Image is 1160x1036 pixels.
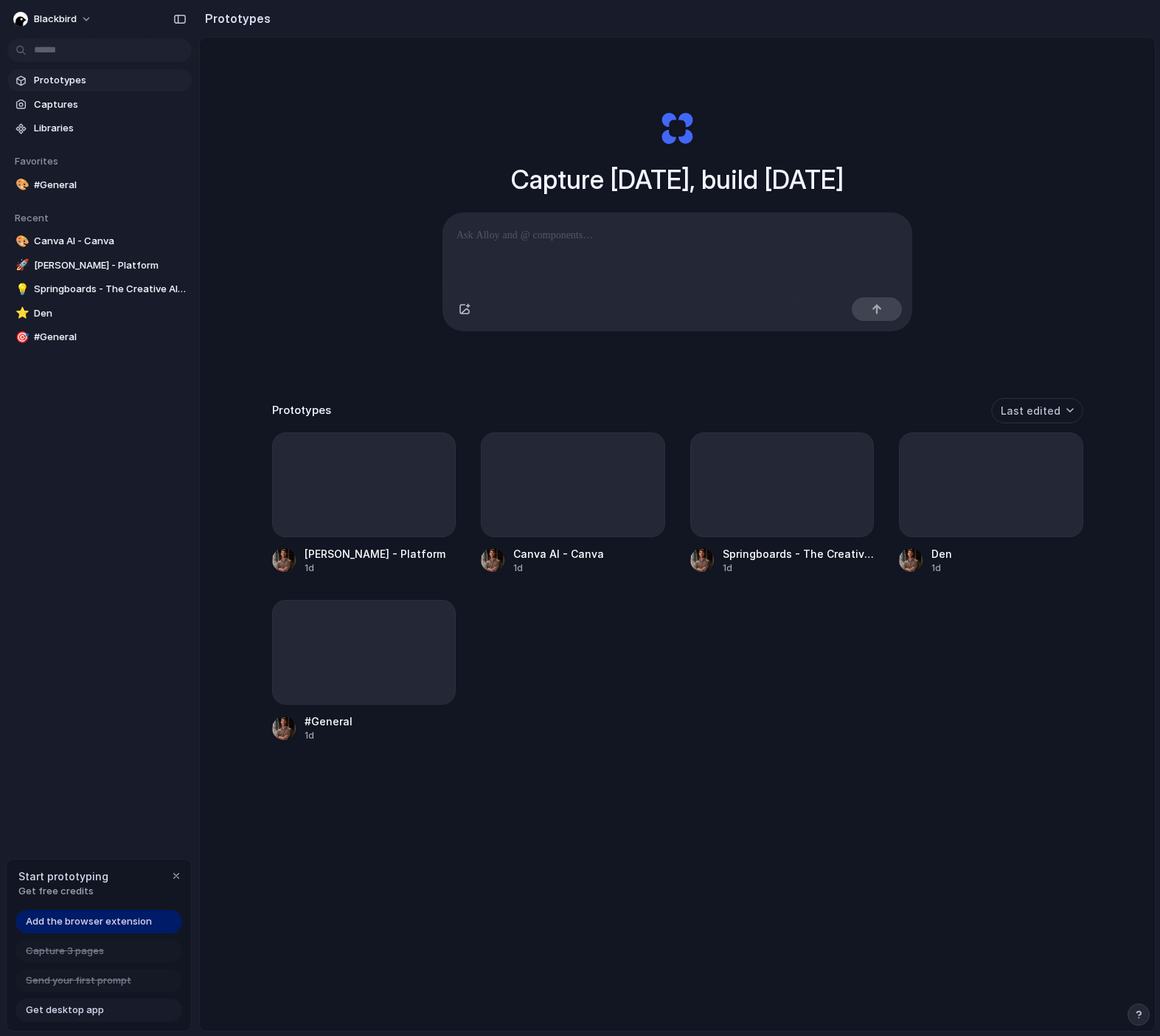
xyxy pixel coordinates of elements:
h3: Prototypes [272,402,331,419]
div: 🎯 [15,329,26,346]
a: Add the browser extension [15,910,182,933]
span: Springboards - The Creative AI Tool for Agencies & Strategists [34,282,186,297]
div: 1d [305,562,445,575]
div: 1d [723,562,875,575]
a: 💡Springboards - The Creative AI Tool for Agencies & Strategists [7,278,192,300]
a: Springboards - The Creative AI Tool for Agencies & Strategists1d [690,432,875,575]
button: 🚀 [13,258,28,273]
span: Libraries [34,121,186,136]
span: [PERSON_NAME] - Platform [34,258,186,273]
div: ⭐ [15,305,26,322]
span: Recent [15,212,49,224]
span: Canva AI - Canva [34,234,186,249]
div: 🎨 [15,233,26,250]
a: Captures [7,94,192,116]
div: 1d [305,729,352,742]
span: Add the browser extension [26,914,152,929]
a: Den1d [899,432,1083,575]
button: blackbird [7,7,100,31]
a: Prototypes [7,69,192,91]
a: 🎯#General [7,326,192,348]
span: Capture 3 pages [26,944,104,959]
div: Canva AI - Canva [513,546,604,562]
div: 💡 [15,281,26,298]
div: [PERSON_NAME] - Platform [305,546,445,562]
a: Canva AI - Canva1d [481,432,665,575]
span: Captures [34,97,186,112]
div: 1d [931,562,952,575]
span: Get desktop app [26,1003,104,1018]
span: Get free credits [18,884,108,899]
a: #General1d [272,600,456,742]
a: Get desktop app [15,998,182,1022]
span: Prototypes [34,73,186,88]
div: Den [931,546,952,562]
span: Den [34,306,186,321]
button: 💡 [13,282,28,297]
a: ⭐Den [7,303,192,325]
button: Last edited [991,398,1083,424]
button: 🎨 [13,234,28,249]
div: Springboards - The Creative AI Tool for Agencies & Strategists [723,546,875,562]
h2: Prototypes [199,10,271,27]
div: 1d [513,562,604,575]
span: #General [34,178,186,193]
div: 🚀 [15,257,26,274]
button: 🎨 [13,178,28,193]
span: #General [34,330,186,345]
a: [PERSON_NAME] - Platform1d [272,432,456,575]
span: Start prototyping [18,868,108,884]
div: 🎨 [15,176,26,193]
a: 🎨Canva AI - Canva [7,230,192,252]
a: 🎨#General [7,174,192,196]
button: 🎯 [13,330,28,345]
button: ⭐ [13,306,28,321]
a: 🚀[PERSON_NAME] - Platform [7,255,192,277]
span: Favorites [15,155,58,167]
span: Send your first prompt [26,973,131,988]
span: blackbird [34,12,77,27]
a: Libraries [7,117,192,139]
h1: Capture [DATE], build [DATE] [511,160,844,199]
div: #General [305,714,352,729]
